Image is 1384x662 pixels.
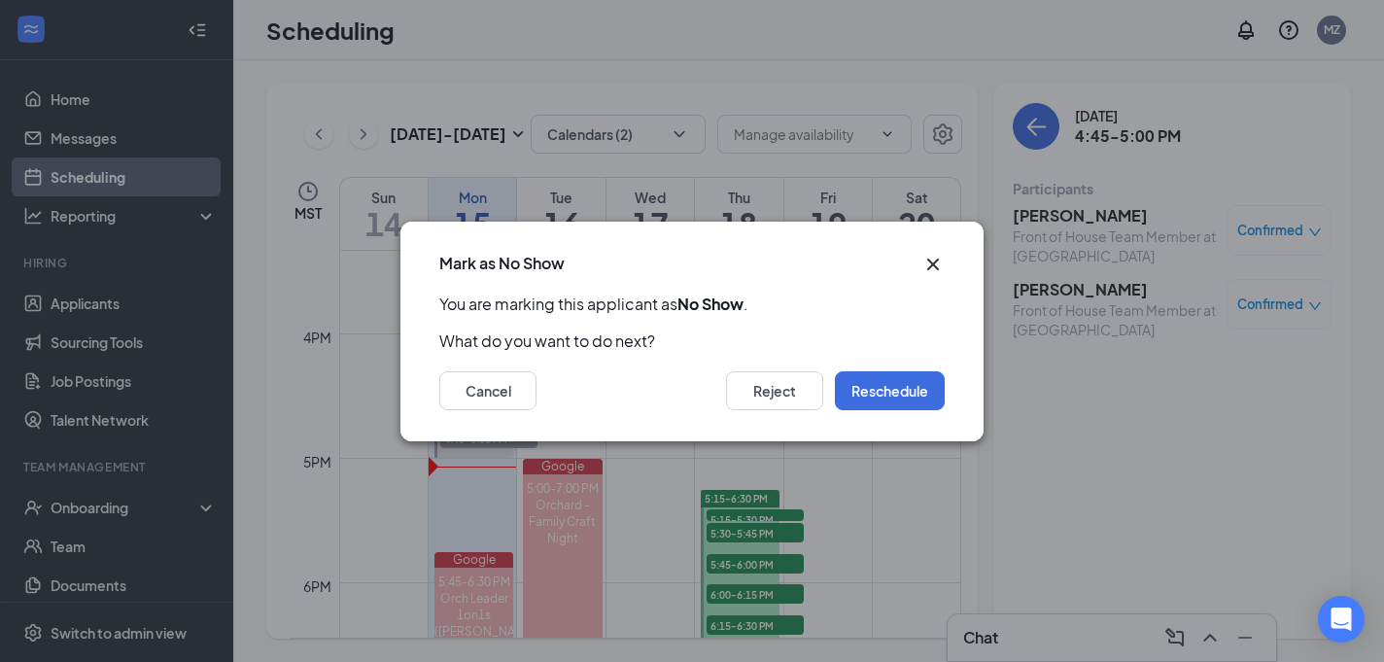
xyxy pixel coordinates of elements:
svg: Cross [921,253,945,276]
button: Reject [726,371,823,410]
div: Open Intercom Messenger [1318,596,1365,643]
button: Close [921,253,945,276]
h3: Mark as No Show [439,253,565,274]
button: Cancel [439,371,536,410]
p: You are marking this applicant as . [439,294,945,315]
b: No Show [677,294,744,314]
button: Reschedule [835,371,945,410]
p: What do you want to do next? [439,331,945,352]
